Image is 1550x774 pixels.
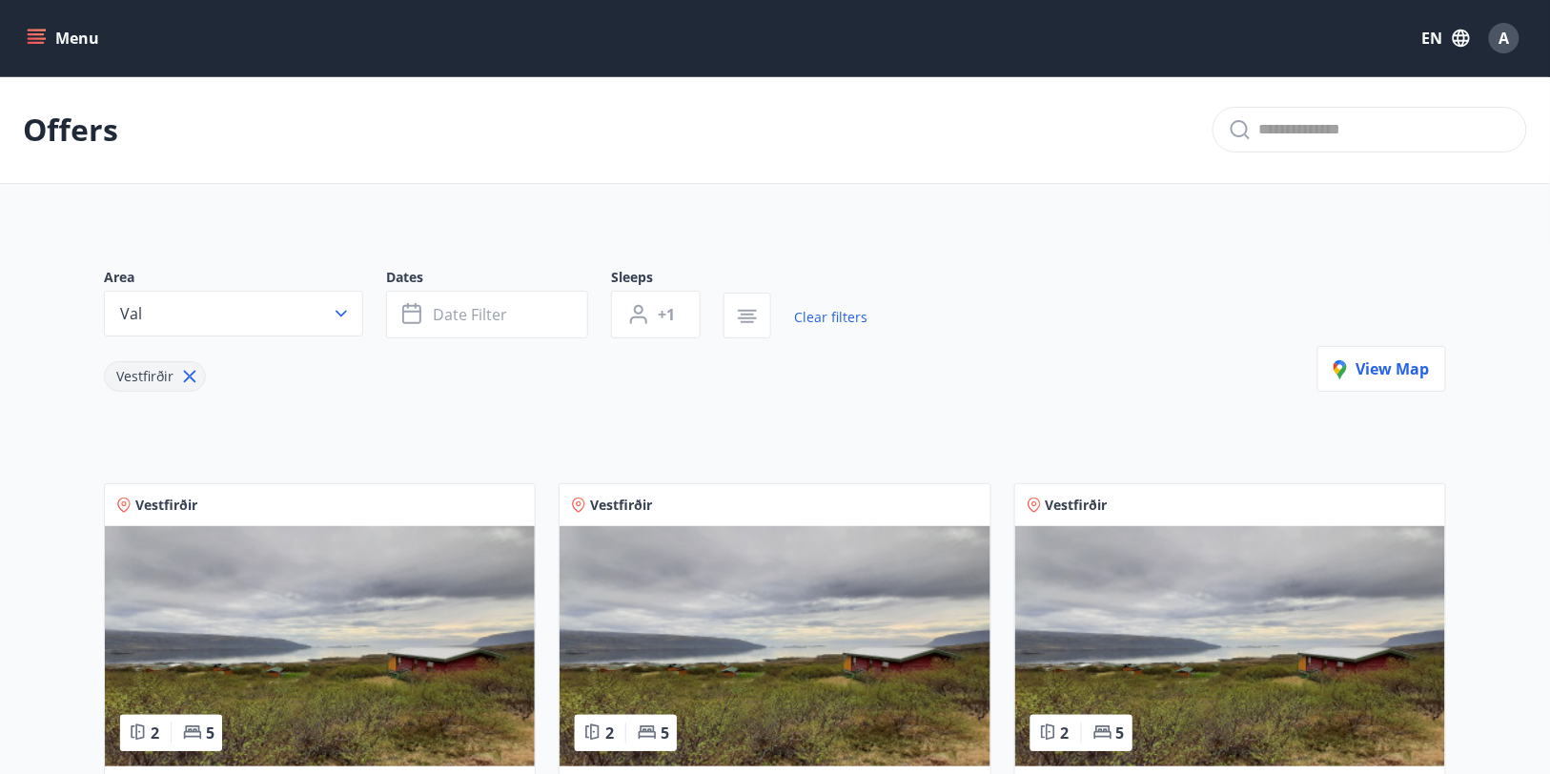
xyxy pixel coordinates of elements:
[1499,28,1510,49] span: A
[1334,358,1430,379] span: View map
[1481,15,1527,61] button: A
[1015,526,1445,766] img: Paella dish
[611,291,701,338] button: +1
[605,723,614,743] span: 2
[104,268,386,291] span: Area
[386,268,611,291] span: Dates
[590,496,652,515] span: Vestfirðir
[560,526,989,766] img: Paella dish
[23,109,118,151] p: Offers
[105,526,535,766] img: Paella dish
[1317,346,1446,392] button: View map
[1061,723,1070,743] span: 2
[1116,723,1125,743] span: 5
[135,496,197,515] span: Vestfirðir
[206,723,214,743] span: 5
[611,268,724,291] span: Sleeps
[658,304,675,325] span: +1
[1415,21,1478,55] button: EN
[23,21,107,55] button: menu
[386,291,588,338] button: Date filter
[120,303,142,324] span: Val
[1046,496,1108,515] span: Vestfirðir
[661,723,669,743] span: 5
[104,361,206,392] div: Vestfirðir
[116,367,173,385] span: Vestfirðir
[151,723,159,743] span: 2
[104,291,363,336] button: Val
[433,304,507,325] span: Date filter
[794,296,867,338] a: Clear filters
